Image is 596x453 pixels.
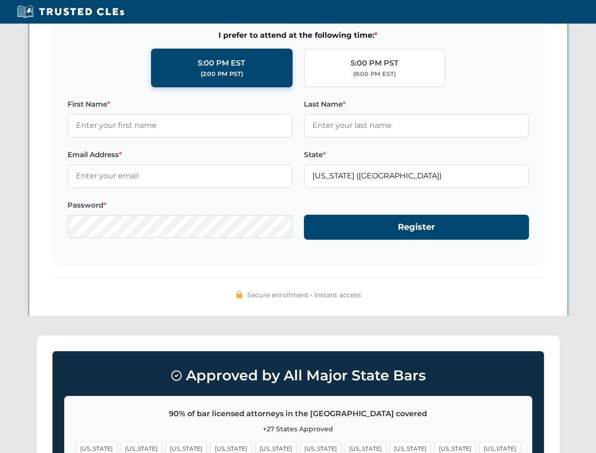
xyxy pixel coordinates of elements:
[247,290,361,300] span: Secure enrollment • Instant access
[67,29,529,42] span: I prefer to attend at the following time:
[304,215,529,240] button: Register
[67,200,293,211] label: Password
[67,149,293,160] label: Email Address
[198,57,245,69] div: 5:00 PM EST
[235,291,243,298] img: 🔒
[14,5,127,19] img: Trusted CLEs
[353,69,396,79] div: (8:00 PM EST)
[76,408,520,420] p: 90% of bar licensed attorneys in the [GEOGRAPHIC_DATA] covered
[67,164,293,188] input: Enter your email
[304,114,529,137] input: Enter your last name
[76,424,520,434] p: +27 States Approved
[304,99,529,110] label: Last Name
[67,99,293,110] label: First Name
[304,149,529,160] label: State
[304,164,529,188] input: Florida (FL)
[351,57,399,69] div: 5:00 PM PST
[64,363,532,388] h3: Approved by All Major State Bars
[67,114,293,137] input: Enter your first name
[201,69,243,79] div: (2:00 PM PST)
